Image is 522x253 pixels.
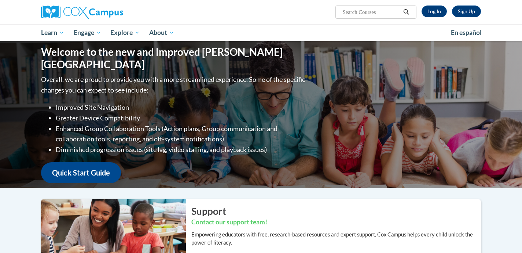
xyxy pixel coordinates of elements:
a: Register [452,6,481,17]
li: Greater Device Compatibility [56,113,307,123]
a: About [144,24,179,41]
span: Engage [74,28,101,37]
div: Main menu [30,24,492,41]
li: Diminished progression issues (site lag, video stalling, and playback issues) [56,144,307,155]
a: Learn [36,24,69,41]
input: Search Courses [342,8,401,17]
li: Enhanced Group Collaboration Tools (Action plans, Group communication and collaboration tools, re... [56,123,307,145]
h1: Welcome to the new and improved [PERSON_NAME][GEOGRAPHIC_DATA] [41,46,307,71]
span: About [149,28,174,37]
a: Cox Campus [41,6,180,19]
span: Learn [41,28,64,37]
span: En español [451,29,482,36]
h2: Support [191,205,481,218]
h3: Contact our support team! [191,218,481,227]
p: Overall, we are proud to provide you with a more streamlined experience. Some of the specific cha... [41,74,307,95]
a: En español [446,25,486,40]
a: Quick Start Guide [41,162,121,183]
button: Search [401,8,412,17]
li: Improved Site Navigation [56,102,307,113]
a: Explore [106,24,144,41]
a: Log In [422,6,447,17]
p: Empowering educators with free, research-based resources and expert support, Cox Campus helps eve... [191,231,481,247]
img: Cox Campus [41,6,123,19]
a: Engage [69,24,106,41]
span: Explore [110,28,140,37]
